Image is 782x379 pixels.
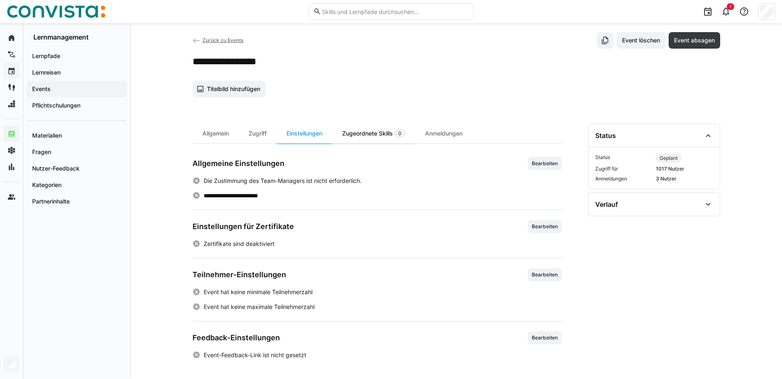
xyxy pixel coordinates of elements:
[595,131,616,140] div: Status
[204,177,362,185] p: Die Zustimmung des Team-Managers ist nicht erforderlich.
[595,154,653,162] span: Status
[595,166,653,172] span: Zugriff für
[660,155,678,161] span: Geplant
[528,220,562,233] button: Bearbeiten
[206,85,261,93] span: Titelbild hinzufügen
[204,351,306,359] p: Event-Feedback-Link ist nicht gesetzt
[193,159,284,168] h3: Allgemeine Einstellungen
[531,271,559,278] span: Bearbeiten
[277,124,332,143] div: Einstellungen
[531,160,559,167] span: Bearbeiten
[595,200,618,208] div: Verlauf
[239,124,277,143] div: Zugriff
[528,157,562,170] button: Bearbeiten
[528,268,562,281] button: Bearbeiten
[204,303,315,311] p: Event hat keine maximale Teilnehmerzahl
[531,335,559,341] span: Bearbeiten
[204,288,312,296] p: Event hat keine minimale Teilnehmerzahl
[531,223,559,230] span: Bearbeiten
[729,4,732,9] span: 7
[193,270,286,279] h3: Teilnehmer-Einstellungen
[595,175,653,182] span: Anmeldungen
[656,166,713,172] span: 1017 Nutzer
[332,124,415,143] div: Zugeordnete Skills
[398,130,402,137] span: 0
[202,37,243,43] span: Zurück zu Events
[528,331,562,344] button: Bearbeiten
[193,81,266,97] button: Titelbild hinzufügen
[621,36,661,44] span: Event löschen
[193,333,280,342] h3: Feedback-Einstellungen
[193,37,244,43] a: Zurück zu Events
[193,124,239,143] div: Allgemein
[617,32,665,49] button: Event löschen
[193,222,294,231] h3: Einstellungen für Zertifikate
[656,175,713,182] span: 3 Nutzer
[673,36,716,44] span: Event absagen
[321,8,469,15] input: Skills und Lernpfade durchsuchen…
[204,240,275,248] span: Zertifikate sind deaktiviert
[669,32,720,49] button: Event absagen
[415,124,472,143] div: Anmeldungen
